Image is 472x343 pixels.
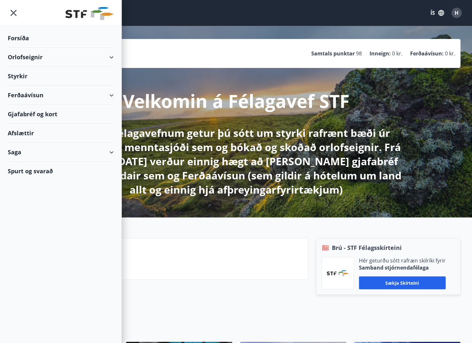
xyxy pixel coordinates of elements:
span: 98 [356,50,362,57]
div: Orlofseignir [8,48,114,67]
div: Gjafabréf og kort [8,105,114,124]
div: Spurt og svarað [8,162,114,180]
span: H [455,9,458,16]
div: Saga [8,143,114,162]
button: menu [8,7,19,19]
p: Hér geturðu sótt rafræn skilríki fyrir [359,257,446,264]
button: H [449,5,464,21]
img: vjCaq2fThgY3EUYqSgpjEiBg6WP39ov69hlhuPVN.png [327,270,349,276]
p: Samband stjórnendafélaga [359,264,446,271]
p: Inneign : [370,50,391,57]
p: Spurt og svarað [59,254,303,265]
img: union_logo [65,7,114,20]
p: Samtals punktar [311,50,355,57]
p: Ferðaávísun : [410,50,444,57]
button: Sækja skírteini [359,276,446,289]
div: Forsíða [8,29,114,48]
div: Ferðaávísun [8,86,114,105]
span: 0 kr. [445,50,455,57]
p: Hér á Félagavefnum getur þú sótt um styrki rafrænt bæði úr sjúkra- og menntasjóði sem og bókað og... [66,126,406,197]
span: 0 kr. [392,50,402,57]
span: Brú - STF Félagsskírteini [332,243,402,252]
div: Afslættir [8,124,114,143]
p: Velkomin á Félagavef STF [123,89,350,113]
button: ÍS [427,7,448,19]
div: Styrkir [8,67,114,86]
